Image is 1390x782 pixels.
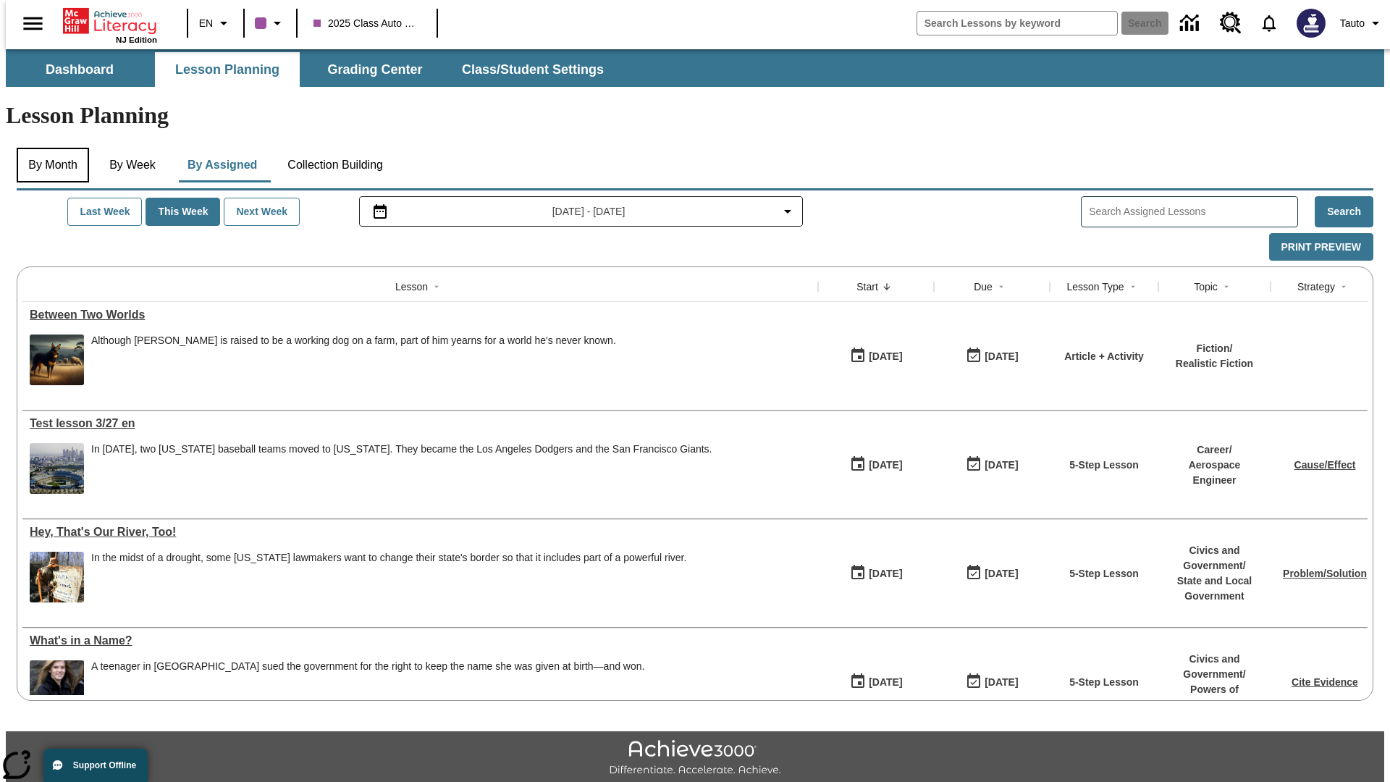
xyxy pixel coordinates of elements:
button: 08/18/25: First time the lesson was available [845,668,907,696]
div: Between Two Worlds [30,308,811,321]
div: Lesson Type [1066,279,1124,294]
div: Topic [1194,279,1218,294]
a: What's in a Name? , Lessons [30,634,811,647]
p: Aerospace Engineer [1166,458,1263,488]
span: In 1958, two New York baseball teams moved to California. They became the Los Angeles Dodgers and... [91,443,712,494]
button: Sort [1218,278,1235,295]
button: By Assigned [176,148,269,182]
h1: Lesson Planning [6,102,1384,129]
div: Test lesson 3/27 en [30,417,811,430]
button: 08/20/25: Last day the lesson can be accessed [961,342,1023,370]
div: Start [856,279,878,294]
div: [DATE] [985,348,1018,366]
button: Open side menu [12,2,54,45]
span: Support Offline [73,760,136,770]
div: SubNavbar [6,52,617,87]
button: Last Week [67,198,142,226]
button: 08/20/25: First time the lesson was available [845,560,907,587]
button: This Week [146,198,220,226]
button: Profile/Settings [1334,10,1390,36]
div: Although [PERSON_NAME] is raised to be a working dog on a farm, part of him yearns for a world he... [91,335,616,347]
input: search field [917,12,1117,35]
div: Due [974,279,993,294]
p: 5-Step Lesson [1069,566,1139,581]
button: Lesson Planning [155,52,300,87]
button: By Week [96,148,169,182]
button: Select a new avatar [1288,4,1334,42]
a: Cite Evidence [1292,676,1358,688]
div: Hey, That's Our River, Too! [30,526,811,539]
div: [DATE] [985,565,1018,583]
img: Achieve3000 Differentiate Accelerate Achieve [609,740,781,777]
p: Realistic Fiction [1176,356,1253,371]
div: [DATE] [985,456,1018,474]
button: By Month [17,148,89,182]
a: Notifications [1250,4,1288,42]
button: Print Preview [1269,233,1373,261]
button: Sort [993,278,1010,295]
div: A teenager in Iceland sued the government for the right to keep the name she was given at birth—a... [91,660,644,711]
div: Home [63,5,157,44]
p: Article + Activity [1064,349,1144,364]
button: Grading Center [303,52,447,87]
div: Lesson [395,279,428,294]
img: Dodgers stadium. [30,443,84,494]
div: A teenager in [GEOGRAPHIC_DATA] sued the government for the right to keep the name she was given ... [91,660,644,673]
button: Dashboard [7,52,152,87]
button: Sort [1124,278,1142,295]
input: Search Assigned Lessons [1089,201,1297,222]
a: Between Two Worlds, Lessons [30,308,811,321]
button: Search [1315,196,1373,227]
div: Strategy [1297,279,1335,294]
button: Support Offline [43,749,148,782]
img: image [30,552,84,602]
button: Next Week [224,198,300,226]
span: EN [199,16,213,31]
a: Problem/Solution [1283,568,1367,579]
span: [DATE] - [DATE] [552,204,625,219]
span: 2025 Class Auto Grade 13 [313,16,421,31]
div: [DATE] [869,565,902,583]
p: State and Local Government [1166,573,1263,604]
button: Sort [428,278,445,295]
a: Resource Center, Will open in new tab [1211,4,1250,43]
p: Powers of Government [1166,682,1263,712]
div: SubNavbar [6,49,1384,87]
img: Blaer Bjarkardottir smiling and posing. [30,660,84,711]
button: 08/20/25: Last day the lesson can be accessed [961,451,1023,479]
a: Data Center [1171,4,1211,43]
button: 08/21/25: Last day the lesson can be accessed [961,560,1023,587]
div: In the midst of a drought, some [US_STATE] lawmakers want to change their state's border so that ... [91,552,686,564]
div: [DATE] [869,673,902,691]
div: [DATE] [869,456,902,474]
button: Language: EN, Select a language [193,10,239,36]
img: A dog with dark fur and light tan markings looks off into the distance while sheep graze in the b... [30,335,84,385]
a: Cause/Effect [1294,459,1356,471]
div: [DATE] [985,673,1018,691]
div: In the midst of a drought, some Georgia lawmakers want to change their state's border so that it ... [91,552,686,602]
p: 5-Step Lesson [1069,458,1139,473]
div: Although Chip is raised to be a working dog on a farm, part of him yearns for a world he's never ... [91,335,616,385]
img: Avatar [1297,9,1326,38]
svg: Collapse Date Range Filter [779,203,796,220]
p: Career / [1166,442,1263,458]
button: 08/20/25: First time the lesson was available [845,451,907,479]
p: 5-Step Lesson [1069,675,1139,690]
button: Collection Building [276,148,395,182]
button: Sort [1335,278,1352,295]
button: 08/19/25: Last day the lesson can be accessed [961,668,1023,696]
p: Civics and Government / [1166,543,1263,573]
p: Fiction / [1176,341,1253,356]
button: Select the date range menu item [366,203,797,220]
a: Hey, That's Our River, Too!, Lessons [30,526,811,539]
a: Home [63,7,157,35]
button: Sort [878,278,896,295]
a: Test lesson 3/27 en, Lessons [30,417,811,430]
span: NJ Edition [116,35,157,44]
button: Class color is purple. Change class color [249,10,292,36]
div: [DATE] [869,348,902,366]
button: 08/20/25: First time the lesson was available [845,342,907,370]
